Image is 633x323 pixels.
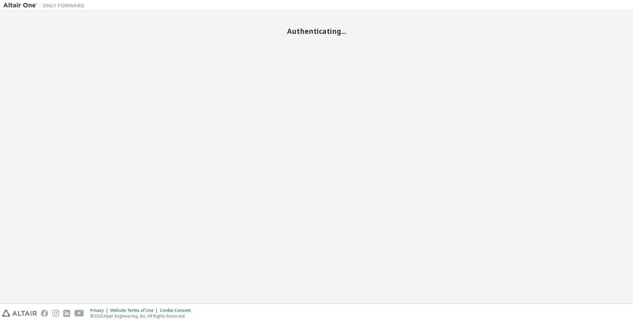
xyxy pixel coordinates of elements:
[74,310,84,317] img: youtube.svg
[3,27,630,36] h2: Authenticating...
[90,308,110,313] div: Privacy
[52,310,59,317] img: instagram.svg
[3,2,88,9] img: Altair One
[90,313,195,319] p: © 2025 Altair Engineering, Inc. All Rights Reserved.
[110,308,160,313] div: Website Terms of Use
[2,310,37,317] img: altair_logo.svg
[160,308,195,313] div: Cookie Consent
[41,310,48,317] img: facebook.svg
[63,310,70,317] img: linkedin.svg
